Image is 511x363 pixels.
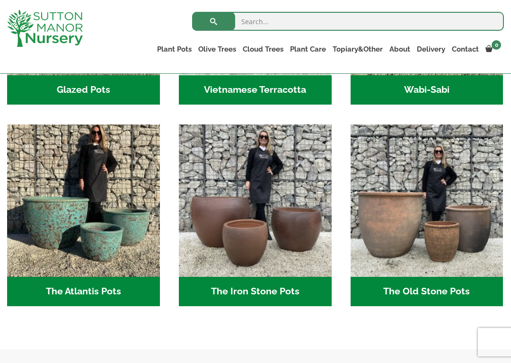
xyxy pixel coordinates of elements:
[179,124,332,277] img: The Iron Stone Pots
[239,43,287,56] a: Cloud Trees
[179,277,332,306] h2: The Iron Stone Pots
[179,124,332,306] a: Visit product category The Iron Stone Pots
[482,43,504,56] a: 0
[7,9,83,47] img: logo
[414,43,449,56] a: Delivery
[492,40,501,50] span: 0
[351,277,503,306] h2: The Old Stone Pots
[195,43,239,56] a: Olive Trees
[7,75,160,105] h2: Glazed Pots
[287,43,329,56] a: Plant Care
[179,75,332,105] h2: Vietnamese Terracotta
[7,124,160,306] a: Visit product category The Atlantis Pots
[192,12,504,31] input: Search...
[7,277,160,306] h2: The Atlantis Pots
[386,43,414,56] a: About
[154,43,195,56] a: Plant Pots
[7,124,160,277] img: The Atlantis Pots
[449,43,482,56] a: Contact
[351,75,503,105] h2: Wabi-Sabi
[351,124,503,277] img: The Old Stone Pots
[351,124,503,306] a: Visit product category The Old Stone Pots
[329,43,386,56] a: Topiary&Other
